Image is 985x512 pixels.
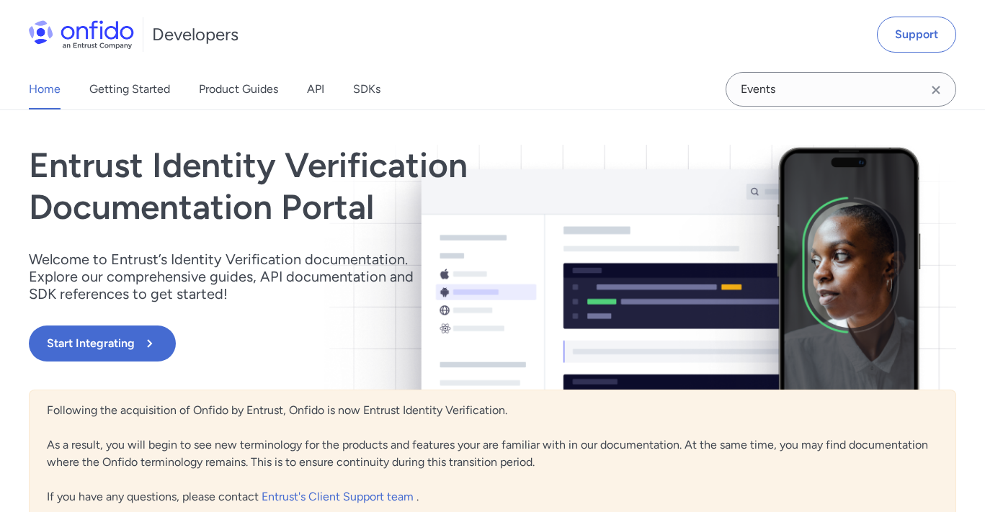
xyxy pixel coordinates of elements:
[29,69,61,109] a: Home
[152,23,239,46] h1: Developers
[29,325,176,361] button: Start Integrating
[262,490,416,503] a: Entrust's Client Support team
[29,145,678,228] h1: Entrust Identity Verification Documentation Portal
[29,325,678,361] a: Start Integrating
[307,69,324,109] a: API
[353,69,380,109] a: SDKs
[29,251,432,302] p: Welcome to Entrust’s Identity Verification documentation. Explore our comprehensive guides, API d...
[89,69,170,109] a: Getting Started
[927,81,945,99] svg: Clear search field button
[199,69,278,109] a: Product Guides
[877,17,956,53] a: Support
[29,20,134,49] img: Onfido Logo
[726,72,956,107] input: Onfido search input field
